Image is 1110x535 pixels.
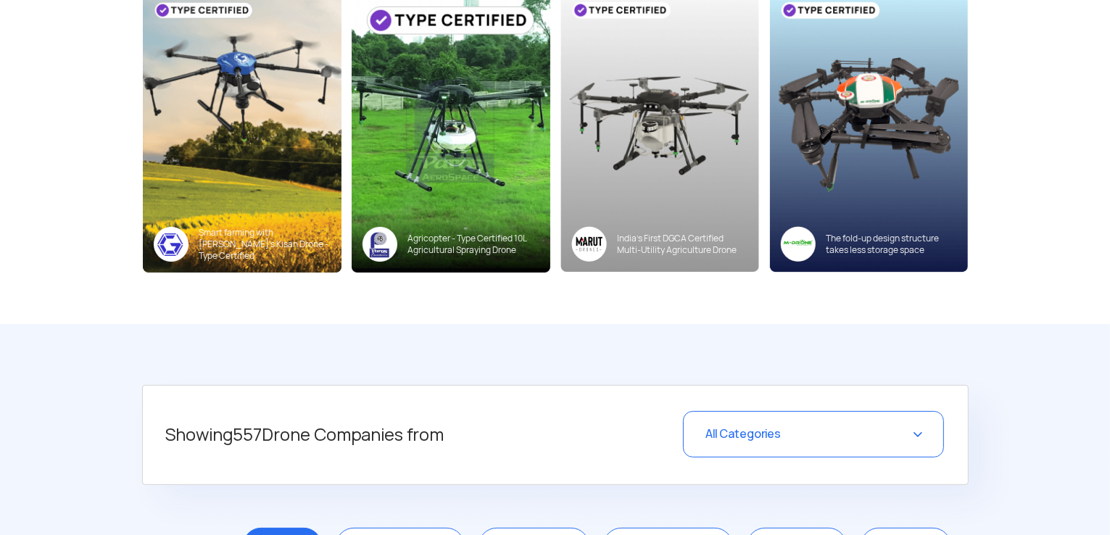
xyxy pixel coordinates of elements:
div: The fold-up design structure takes less storage space [827,233,957,256]
img: ic_multiplex_sky.png [780,226,816,262]
div: India’s First DGCA Certified Multi-Utility Agriculture Drone [618,233,748,256]
img: paras-logo-banner.png [363,227,397,262]
h5: Showing Drone Companies from [166,411,595,459]
div: Agricopter - Type Certified 10L Agricultural Spraying Drone [408,233,539,256]
div: Smart farming with [PERSON_NAME]’s Kisan Drone - Type Certified [199,227,331,262]
span: 557 [233,423,262,446]
span: All Categories [705,426,781,441]
img: ic_garuda_sky.png [154,227,189,262]
img: Group%2036313.png [571,226,607,262]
